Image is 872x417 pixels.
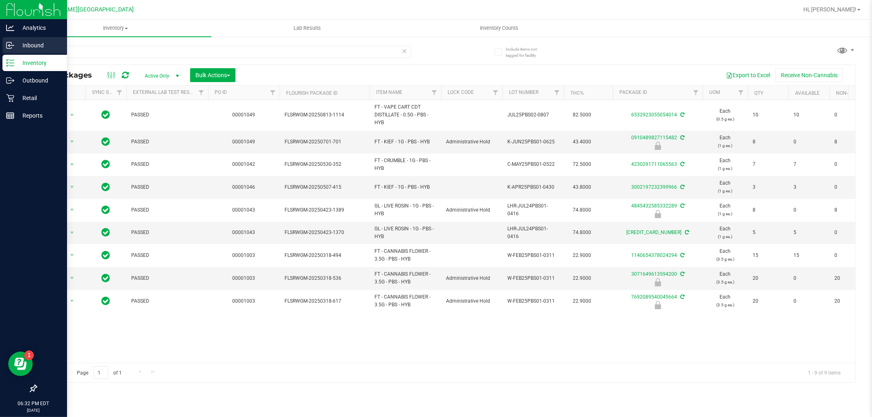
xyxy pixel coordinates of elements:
[507,183,559,191] span: K-APR25PBS01-0430
[285,111,365,119] span: FLSRWGM-20250813-1114
[131,297,203,305] span: PASSED
[195,86,208,100] a: Filter
[834,274,865,282] span: 20
[14,58,63,68] p: Inventory
[102,136,110,147] span: In Sync
[266,86,280,100] a: Filter
[507,274,559,282] span: W-FEB25PBS01-0311
[794,297,825,305] span: 0
[794,229,825,236] span: 5
[709,89,720,95] a: UOM
[131,229,203,236] span: PASSED
[374,202,436,218] span: GL - LIVE ROSIN - 1G - PBS - HYB
[569,109,595,121] span: 82.5000
[67,295,77,307] span: select
[834,161,865,168] span: 0
[6,59,14,67] inline-svg: Inventory
[708,179,743,195] span: Each
[506,46,547,58] span: Include items not tagged for facility
[33,6,134,13] span: [PERSON_NAME][GEOGRAPHIC_DATA]
[734,86,748,100] a: Filter
[753,138,784,146] span: 8
[233,139,256,145] a: 00001049
[286,90,338,96] a: Flourish Package ID
[14,76,63,85] p: Outbound
[794,183,825,191] span: 3
[708,107,743,123] span: Each
[4,407,63,413] p: [DATE]
[233,298,256,304] a: 00001003
[374,293,436,309] span: FT - CANNABIS FLOWER - 3.5G - PBS - HYB
[708,115,743,123] p: (0.5 g ea.)
[619,89,647,95] a: Package ID
[102,109,110,120] span: In Sync
[282,25,332,32] span: Lab Results
[507,297,559,305] span: W-FEB25PBS01-0311
[507,161,559,168] span: C-MAY25PBS01-0522
[402,46,408,56] span: Clear
[374,225,436,241] span: GL - LIVE ROSIN - 1G - PBS - HYB
[631,161,677,167] a: 4230291711065563
[569,136,595,148] span: 43.4000
[708,301,743,309] p: (3.5 g ea.)
[721,68,776,82] button: Export to Excel
[376,89,402,95] a: Item Name
[233,252,256,258] a: 00001003
[67,250,77,261] span: select
[795,90,820,96] a: Available
[469,25,529,32] span: Inventory Counts
[794,274,825,282] span: 0
[834,252,865,259] span: 0
[569,295,595,307] span: 22.9000
[8,352,33,376] iframe: Resource center
[233,230,256,235] a: 00001043
[708,225,743,241] span: Each
[14,40,63,50] p: Inbound
[507,225,559,241] span: LHR-JUL24PBS01-0416
[569,272,595,284] span: 22.9000
[612,301,704,309] div: Administrative Hold
[569,250,595,261] span: 22.9000
[446,206,498,214] span: Administrative Hold
[20,25,211,32] span: Inventory
[233,275,256,281] a: 00001003
[211,20,403,37] a: Lab Results
[446,138,498,146] span: Administrative Hold
[708,248,743,263] span: Each
[131,274,203,282] span: PASSED
[679,184,684,190] span: Sync from Compliance System
[708,142,743,149] p: (1 g ea.)
[102,250,110,261] span: In Sync
[102,158,110,170] span: In Sync
[631,203,677,209] a: 4845432585332289
[753,111,784,119] span: 10
[102,272,110,284] span: In Sync
[507,202,559,218] span: LHR-JUL24PBS01-0416
[679,161,684,167] span: Sync from Compliance System
[190,68,235,82] button: Bulk Actions
[428,86,441,100] a: Filter
[374,183,436,191] span: FT - KIEF - 1G - PBS - HYB
[569,227,595,239] span: 74.8000
[6,111,14,120] inline-svg: Reports
[753,274,784,282] span: 20
[679,271,684,277] span: Sync from Compliance System
[131,111,203,119] span: PASSED
[131,206,203,214] span: PASSED
[131,252,203,259] span: PASSED
[834,183,865,191] span: 0
[612,210,704,218] div: Administrative Hold
[285,206,365,214] span: FLSRWGM-20250423-1389
[14,93,63,103] p: Retail
[776,68,843,82] button: Receive Non-Cannabis
[285,229,365,236] span: FLSRWGM-20250423-1370
[446,297,498,305] span: Administrative Hold
[67,159,77,170] span: select
[20,20,211,37] a: Inventory
[708,270,743,286] span: Each
[753,183,784,191] span: 3
[285,183,365,191] span: FLSRWGM-20250507-415
[102,181,110,193] span: In Sync
[113,86,126,100] a: Filter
